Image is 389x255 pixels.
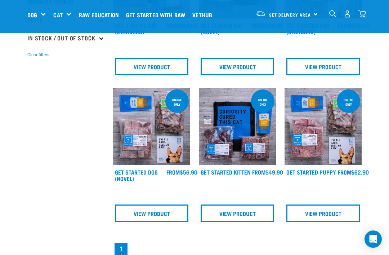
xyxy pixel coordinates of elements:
[251,94,274,110] div: online only
[201,58,274,75] a: View Product
[256,10,265,17] img: van-moving.png
[27,10,37,19] a: Dog
[199,88,276,165] img: NSP Kitten Update
[165,94,189,110] div: online only
[77,0,124,29] a: Raw Education
[166,170,180,173] span: FROM
[115,23,157,33] a: Get Started Cat (Standard)
[252,170,265,173] span: FROM
[201,205,274,222] a: View Product
[27,52,49,58] button: Clear filters
[338,170,351,173] span: FROM
[115,58,188,75] a: View Product
[27,28,104,47] p: In Stock / Out Of Stock
[124,0,191,29] a: Get started with Raw
[286,205,360,222] a: View Product
[269,13,311,16] span: Set Delivery Area
[166,169,197,175] div: $56.90
[286,23,329,33] a: Get Started Dog (Standard)
[53,10,62,19] a: Cat
[285,88,362,165] img: NPS Puppy Update
[338,169,369,175] div: $62.90
[286,58,360,75] a: View Product
[115,170,158,180] a: Get Started Dog (Novel)
[191,0,218,29] a: Vethub
[286,170,336,173] a: Get Started Puppy
[337,94,360,110] div: online only
[115,205,188,222] a: View Product
[201,170,251,173] a: Get Started Kitten
[358,10,366,18] img: home-icon@2x.png
[252,169,283,175] div: $49.90
[329,10,336,17] img: home-icon-1@2x.png
[344,10,351,18] img: user.png
[365,230,382,248] div: Open Intercom Messenger
[201,23,243,33] a: Get Started Cat (Novel)
[113,88,190,165] img: NSP Dog Novel Update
